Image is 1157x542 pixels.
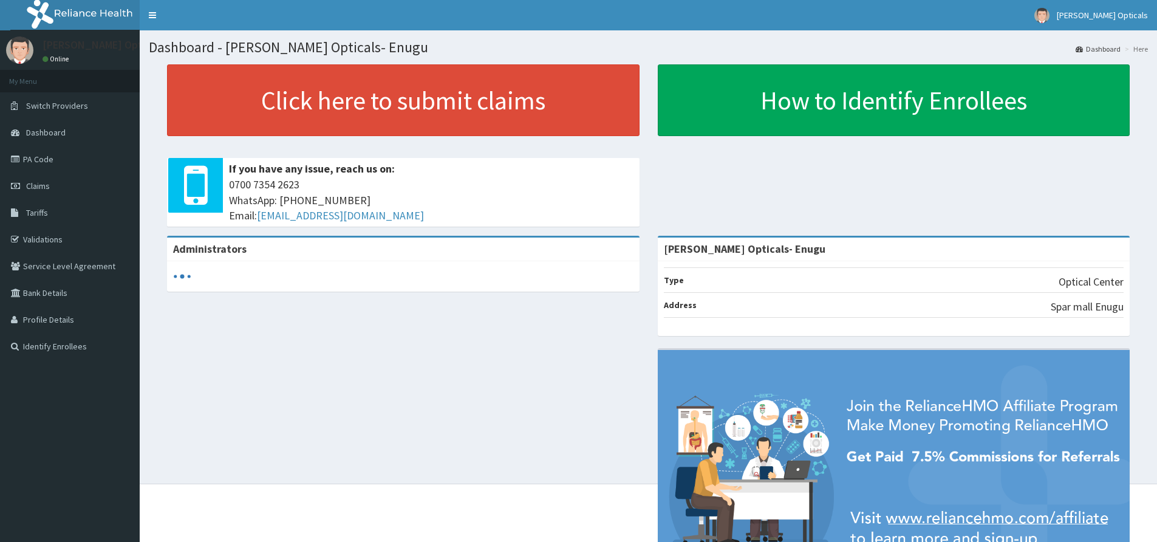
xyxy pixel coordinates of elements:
img: User Image [1034,8,1049,23]
strong: [PERSON_NAME] Opticals- Enugu [664,242,825,256]
span: 0700 7354 2623 WhatsApp: [PHONE_NUMBER] Email: [229,177,633,224]
b: Type [664,275,684,286]
b: Address [664,300,697,310]
p: Spar mall Enugu [1051,299,1124,315]
a: Click here to submit claims [167,64,640,136]
span: [PERSON_NAME] Opticals [1057,10,1148,21]
img: User Image [6,36,33,64]
p: [PERSON_NAME] Opticals [43,39,164,50]
b: If you have any issue, reach us on: [229,162,395,176]
span: Claims [26,180,50,191]
a: How to Identify Enrollees [658,64,1130,136]
a: Online [43,55,72,63]
li: Here [1122,44,1148,54]
p: Optical Center [1059,274,1124,290]
span: Dashboard [26,127,66,138]
a: Dashboard [1076,44,1121,54]
a: [EMAIL_ADDRESS][DOMAIN_NAME] [257,208,424,222]
svg: audio-loading [173,267,191,286]
span: Switch Providers [26,100,88,111]
span: Tariffs [26,207,48,218]
h1: Dashboard - [PERSON_NAME] Opticals- Enugu [149,39,1148,55]
b: Administrators [173,242,247,256]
